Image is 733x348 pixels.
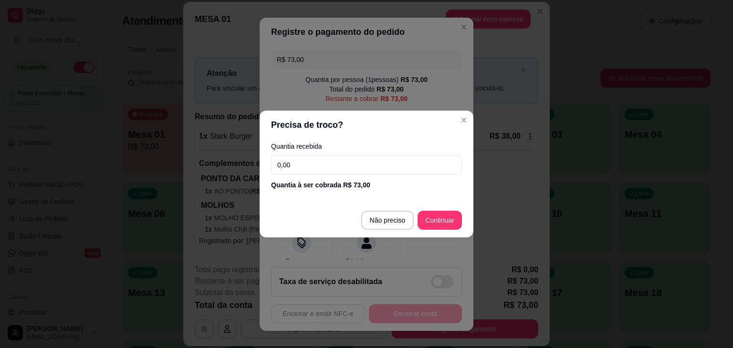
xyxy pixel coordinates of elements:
[418,211,462,230] button: Continuar
[271,143,462,150] label: Quantia recebida
[361,211,414,230] button: Não preciso
[260,111,473,139] header: Precisa de troco?
[456,113,471,128] button: Close
[271,180,462,190] div: Quantia à ser cobrada R$ 73,00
